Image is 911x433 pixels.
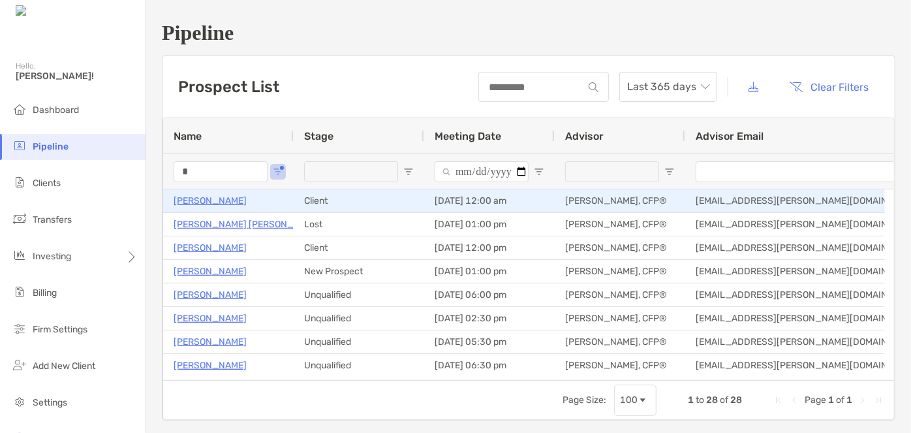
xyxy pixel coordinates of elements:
a: [PERSON_NAME] [174,193,247,209]
button: Open Filter Menu [273,167,283,177]
img: firm-settings icon [12,321,27,336]
span: Add New Client [33,361,95,372]
div: [DATE] 06:00 pm [424,283,555,306]
span: 1 [688,394,694,406]
img: add_new_client icon [12,357,27,373]
span: 28 [706,394,718,406]
input: Meeting Date Filter Input [435,161,529,182]
div: Page Size: [563,394,606,406]
div: [DATE] 12:00 pm [424,236,555,259]
div: [DATE] 06:30 pm [424,354,555,377]
span: Pipeline [33,141,69,152]
div: Page Size [614,385,656,416]
div: [PERSON_NAME], CFP® [555,189,685,212]
input: Name Filter Input [174,161,268,182]
button: Open Filter Menu [664,167,675,177]
img: settings icon [12,394,27,409]
span: Transfers [33,214,72,225]
div: First Page [773,395,784,406]
div: [PERSON_NAME], CFP® [555,330,685,353]
img: investing icon [12,248,27,263]
span: Page [805,394,826,406]
img: input icon [589,82,598,92]
div: [PERSON_NAME], CFP® [555,236,685,259]
span: Billing [33,287,57,298]
a: [PERSON_NAME] [PERSON_NAME] [174,216,322,233]
img: transfers icon [12,211,27,227]
img: billing icon [12,284,27,300]
a: [PERSON_NAME] [174,287,247,303]
button: Clear Filters [780,72,879,101]
div: New Prospect [294,260,424,283]
img: pipeline icon [12,138,27,153]
h3: Prospect List [178,78,279,96]
span: Last 365 days [627,72,709,101]
a: [PERSON_NAME] [174,240,247,256]
h1: Pipeline [162,21,895,45]
span: Clients [33,178,61,189]
div: Unqualified [294,354,424,377]
span: Firm Settings [33,324,87,335]
span: 1 [828,394,834,406]
div: Previous Page [789,395,799,406]
div: Unqualified [294,330,424,353]
a: [PERSON_NAME] [174,357,247,374]
a: [PERSON_NAME] [174,263,247,280]
span: to [696,394,704,406]
a: [PERSON_NAME] [174,334,247,350]
div: [DATE] 12:00 am [424,189,555,212]
div: Client [294,236,424,259]
a: [PERSON_NAME] [174,310,247,327]
span: Stage [304,130,333,142]
div: [PERSON_NAME], CFP® [555,260,685,283]
div: Client [294,189,424,212]
img: clients icon [12,174,27,190]
div: Last Page [873,395,884,406]
span: Advisor [565,130,604,142]
img: Zoe Logo [16,5,71,18]
div: [PERSON_NAME], CFP® [555,213,685,236]
span: 28 [730,394,742,406]
span: Meeting Date [435,130,501,142]
span: [PERSON_NAME]! [16,71,138,82]
div: [PERSON_NAME], CFP® [555,283,685,306]
div: [DATE] 02:30 pm [424,307,555,330]
span: Name [174,130,202,142]
div: Next Page [857,395,868,406]
div: [DATE] 01:00 pm [424,213,555,236]
span: Settings [33,397,67,408]
div: [DATE] 01:00 pm [424,260,555,283]
span: Investing [33,251,71,262]
span: Dashboard [33,104,79,116]
span: Advisor Email [696,130,764,142]
div: 100 [620,394,638,406]
span: of [720,394,728,406]
div: [DATE] 05:30 pm [424,330,555,353]
div: [PERSON_NAME], CFP® [555,307,685,330]
div: Unqualified [294,283,424,306]
img: dashboard icon [12,101,27,117]
span: of [836,394,844,406]
div: Unqualified [294,307,424,330]
button: Open Filter Menu [534,167,544,177]
span: 1 [846,394,852,406]
div: [PERSON_NAME], CFP® [555,354,685,377]
div: Lost [294,213,424,236]
button: Open Filter Menu [403,167,414,177]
